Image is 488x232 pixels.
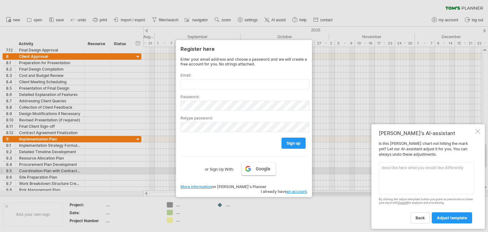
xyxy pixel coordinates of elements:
[180,184,267,189] span: on [PERSON_NAME]'s Planner
[256,166,270,171] span: Google
[416,215,425,220] span: back
[379,198,474,205] div: By clicking the 'adjust template' button you grant us permission to share your input with for ana...
[241,162,276,175] a: Google
[379,130,474,136] div: [PERSON_NAME]'s AI-assistant
[205,162,234,173] label: or Sign Up With:
[180,57,308,66] div: Enter your email address and choose a password and we will create a free account for you. No stri...
[180,116,308,120] label: Retype password:
[437,215,467,220] span: adjust template
[180,94,308,99] label: Password:
[287,189,307,194] a: an account
[281,138,306,149] a: sign up
[261,189,308,194] span: I already have .
[432,212,472,223] a: adjust template
[180,43,308,54] div: Register here
[180,184,212,189] a: More information
[410,212,430,223] a: back
[398,201,408,204] a: OpenAI
[379,141,474,223] div: Is this [PERSON_NAME] chart not hitting the mark yet? Let our AI-assistant adjust it for you. You...
[180,73,308,78] label: Email:
[287,141,301,146] span: sign up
